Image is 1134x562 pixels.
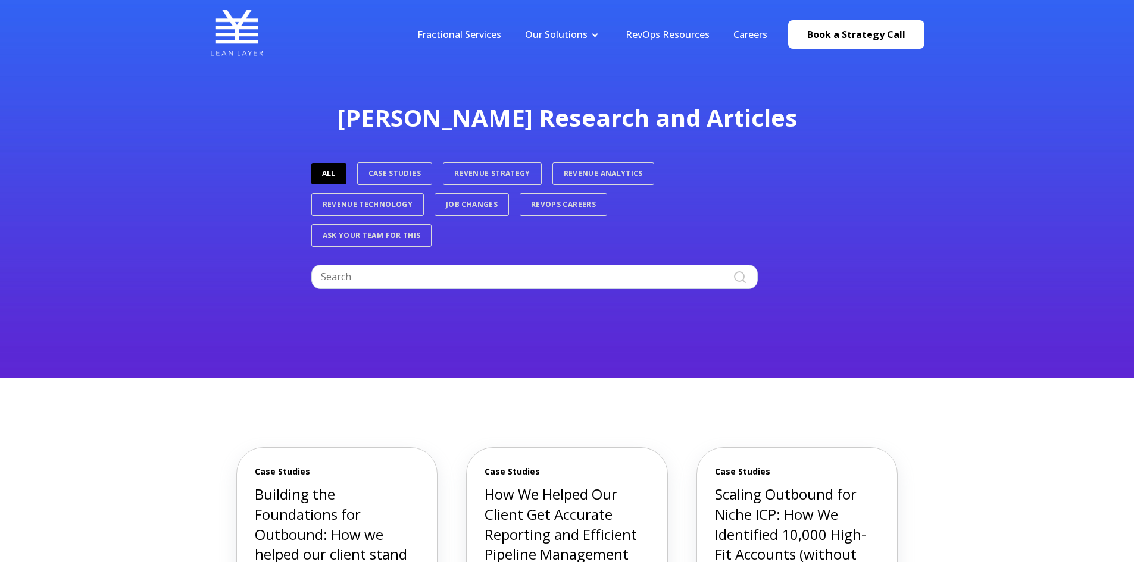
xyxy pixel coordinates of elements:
[311,193,424,216] a: Revenue Technology
[552,162,654,185] a: Revenue Analytics
[417,28,501,41] a: Fractional Services
[626,28,710,41] a: RevOps Resources
[337,101,798,134] span: [PERSON_NAME] Research and Articles
[255,466,420,478] span: Case Studies
[443,162,542,185] a: Revenue Strategy
[788,20,924,49] a: Book a Strategy Call
[733,28,767,41] a: Careers
[311,224,432,247] a: Ask Your Team For This
[525,28,588,41] a: Our Solutions
[357,162,432,185] a: Case Studies
[311,163,346,184] a: ALL
[435,193,509,216] a: Job Changes
[485,466,649,478] span: Case Studies
[715,466,880,478] span: Case Studies
[520,193,607,216] a: RevOps Careers
[405,28,779,41] div: Navigation Menu
[311,265,758,288] input: Search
